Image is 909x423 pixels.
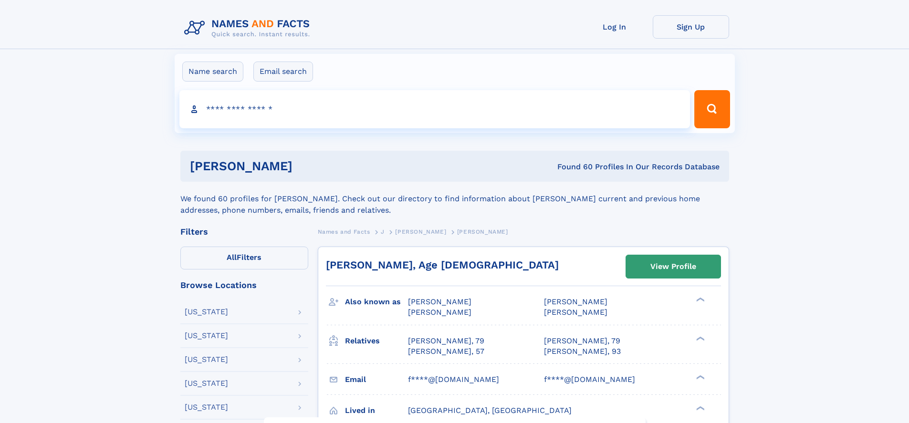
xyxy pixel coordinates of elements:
[180,247,308,269] label: Filters
[326,259,559,271] a: [PERSON_NAME], Age [DEMOGRAPHIC_DATA]
[626,255,721,278] a: View Profile
[227,253,237,262] span: All
[185,356,228,363] div: [US_STATE]
[180,227,308,236] div: Filters
[345,333,408,349] h3: Relatives
[694,297,705,303] div: ❯
[190,160,425,172] h1: [PERSON_NAME]
[185,308,228,316] div: [US_STATE]
[425,162,720,172] div: Found 60 Profiles In Our Records Database
[544,297,607,306] span: [PERSON_NAME]
[544,346,621,357] a: [PERSON_NAME], 93
[544,336,620,346] a: [PERSON_NAME], 79
[185,332,228,340] div: [US_STATE]
[180,281,308,289] div: Browse Locations
[650,256,696,278] div: View Profile
[180,182,729,216] div: We found 60 profiles for [PERSON_NAME]. Check out our directory to find information about [PERSON...
[576,15,653,39] a: Log In
[345,402,408,419] h3: Lived in
[345,294,408,310] h3: Also known as
[408,346,484,357] a: [PERSON_NAME], 57
[544,308,607,317] span: [PERSON_NAME]
[408,297,471,306] span: [PERSON_NAME]
[180,15,318,41] img: Logo Names and Facts
[179,90,690,128] input: search input
[408,336,484,346] a: [PERSON_NAME], 79
[653,15,729,39] a: Sign Up
[381,228,385,235] span: J
[381,226,385,237] a: J
[345,371,408,388] h3: Email
[253,62,313,82] label: Email search
[408,406,572,415] span: [GEOGRAPHIC_DATA], [GEOGRAPHIC_DATA]
[318,226,370,237] a: Names and Facts
[457,228,508,235] span: [PERSON_NAME]
[182,62,243,82] label: Name search
[694,335,705,341] div: ❯
[694,90,730,128] button: Search Button
[408,308,471,317] span: [PERSON_NAME]
[185,403,228,411] div: [US_STATE]
[694,374,705,380] div: ❯
[185,380,228,387] div: [US_STATE]
[395,228,446,235] span: [PERSON_NAME]
[694,405,705,411] div: ❯
[395,226,446,237] a: [PERSON_NAME]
